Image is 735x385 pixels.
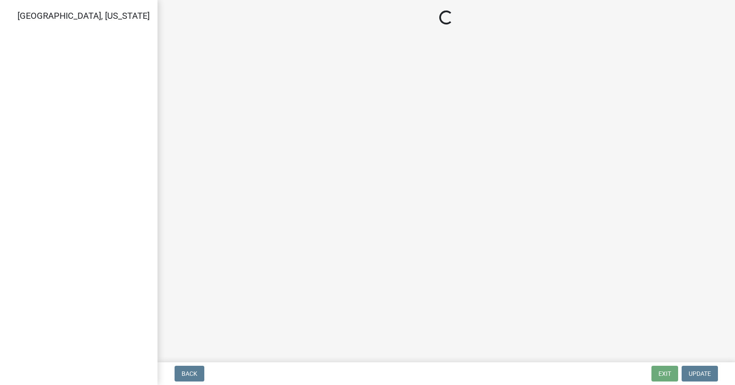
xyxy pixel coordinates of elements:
[17,10,150,21] span: [GEOGRAPHIC_DATA], [US_STATE]
[689,370,711,377] span: Update
[682,366,718,382] button: Update
[182,370,197,377] span: Back
[175,366,204,382] button: Back
[651,366,678,382] button: Exit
